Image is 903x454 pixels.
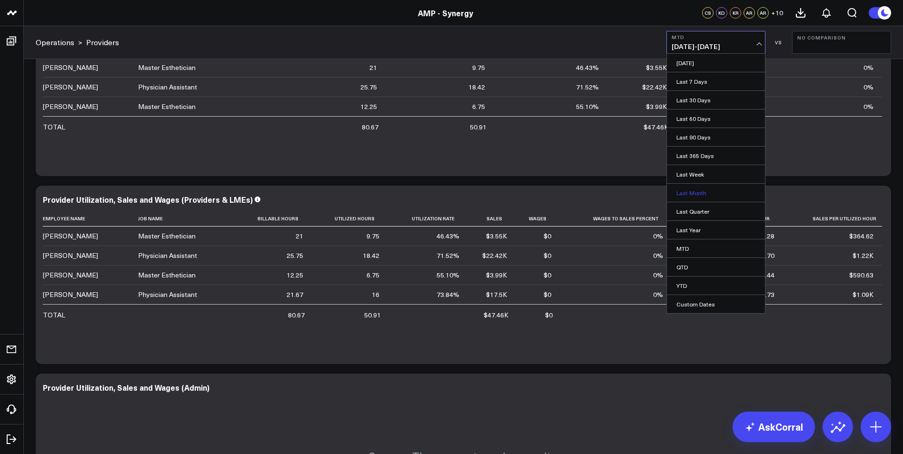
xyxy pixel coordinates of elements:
a: Providers [86,37,119,48]
div: AR [757,7,769,19]
div: [PERSON_NAME] [43,102,98,111]
div: > [36,37,82,48]
div: 21 [296,231,303,241]
div: 80.67 [288,310,305,320]
div: 46.43% [437,231,459,241]
div: [PERSON_NAME] [43,231,98,241]
div: 55.10% [437,270,459,280]
div: $22.42K [482,251,507,260]
div: 50.91 [470,122,486,132]
div: $3.99K [646,102,667,111]
th: Utilized Hours [312,211,388,227]
div: $870.70 [750,251,774,260]
div: 18.42 [363,251,379,260]
div: $1.22K [853,251,873,260]
div: Master Esthetician [138,270,196,280]
a: Last 7 Days [667,72,765,90]
a: Operations [36,37,74,48]
a: Custom Dates [667,295,765,313]
th: Billable Hours [235,211,312,227]
div: [PERSON_NAME] [43,251,98,260]
a: Last 60 Days [667,109,765,128]
div: 21.67 [287,290,303,299]
div: 71.52% [576,82,599,92]
div: 50.91 [364,310,381,320]
a: QTD [667,258,765,276]
div: $364.62 [849,231,873,241]
div: $1.09K [853,290,873,299]
div: $3.55K [486,231,507,241]
div: [PERSON_NAME] [43,270,98,280]
button: MTD[DATE]-[DATE] [666,31,765,54]
div: 16 [372,290,379,299]
a: Last Week [667,165,765,183]
div: [PERSON_NAME] [43,82,98,92]
div: Master Esthetician [138,63,196,72]
div: [PERSON_NAME] [43,63,98,72]
div: 9.75 [367,231,379,241]
div: 73.84% [437,290,459,299]
div: AR [744,7,755,19]
div: $0 [544,290,551,299]
div: $0 [545,310,553,320]
b: No Comparison [797,35,886,40]
button: +10 [771,7,783,19]
div: $0 [544,251,551,260]
div: Provider Utilization, Sales and Wages (Admin) [43,382,209,393]
th: Wages To Sales Percent [560,211,672,227]
th: Sales [468,211,516,227]
b: MTD [672,34,760,40]
div: $47.46K [484,310,508,320]
div: Physician Assistant [138,82,197,92]
div: VS [770,39,787,45]
div: 0% [653,290,663,299]
a: YTD [667,276,765,295]
a: AMP - Synergy [418,8,473,18]
div: KR [730,7,741,19]
div: 12.25 [360,102,377,111]
div: TOTAL [43,310,65,320]
div: 25.75 [360,82,377,92]
div: CS [702,7,714,19]
a: Last 365 Days [667,147,765,165]
div: 0% [863,82,873,92]
a: MTD [667,239,765,257]
div: $47.46K [644,122,668,132]
div: $0 [544,270,551,280]
span: + 10 [771,10,783,16]
a: Last 30 Days [667,91,765,109]
div: $3.55K [646,63,667,72]
div: [PERSON_NAME] [43,290,98,299]
a: Last Year [667,221,765,239]
div: $0 [544,231,551,241]
div: 21 [369,63,377,72]
div: Master Esthetician [138,231,196,241]
div: Physician Assistant [138,251,197,260]
div: Master Esthetician [138,102,196,111]
div: $22.42K [642,82,667,92]
div: 18.42 [468,82,485,92]
div: 71.52% [437,251,459,260]
div: 0% [653,231,663,241]
div: 0% [863,102,873,111]
div: $17.5K [486,290,507,299]
div: 80.67 [362,122,378,132]
div: 9.75 [472,63,485,72]
div: $3.99K [486,270,507,280]
a: [DATE] [667,54,765,72]
th: Job Name [138,211,235,227]
div: Provider Utilization, Sales and Wages (Providers & LMEs) [43,194,253,205]
div: 6.75 [472,102,485,111]
a: Last 90 Days [667,128,765,146]
a: Last Quarter [667,202,765,220]
div: 12.25 [287,270,303,280]
div: 0% [653,251,663,260]
div: 55.10% [576,102,599,111]
th: Wages [516,211,560,227]
th: Utilization Rate [388,211,468,227]
span: [DATE] - [DATE] [672,43,760,50]
div: 25.75 [287,251,303,260]
th: Sales Per Utilized Hour [783,211,882,227]
div: $590.63 [849,270,873,280]
div: 0% [653,270,663,280]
